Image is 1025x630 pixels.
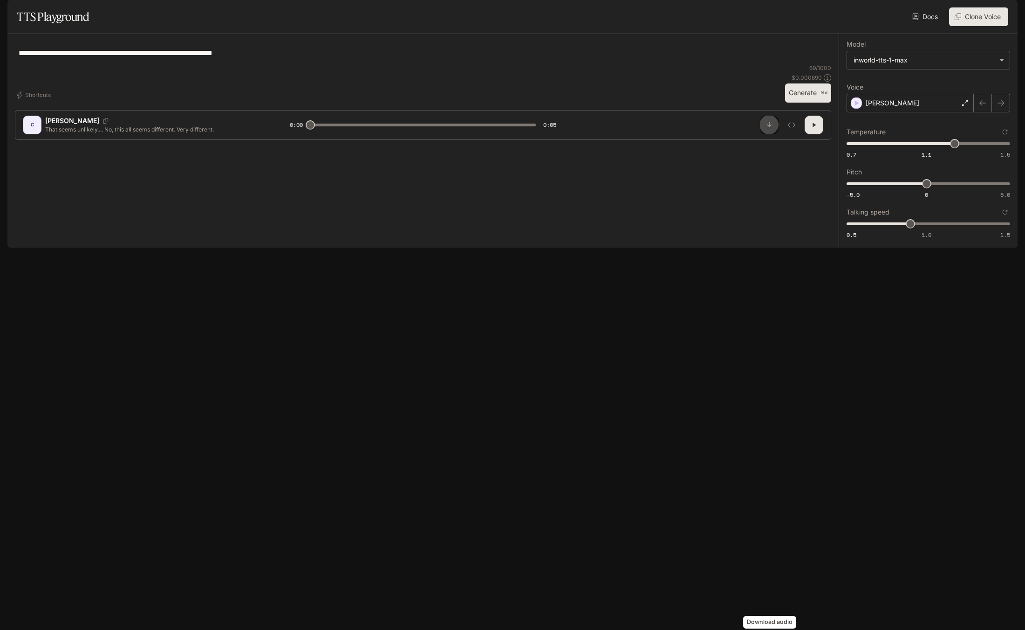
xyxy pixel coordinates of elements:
button: Copy Voice ID [99,118,112,124]
p: 69 / 1000 [809,64,831,72]
p: ⌘⏎ [820,90,827,96]
p: Pitch [847,169,862,175]
span: 1.5 [1000,151,1010,159]
button: Generate⌘⏎ [785,83,831,103]
div: C [25,118,40,132]
p: [PERSON_NAME] [45,116,99,125]
div: inworld-tts-1-max [847,51,1010,69]
button: Clone Voice [949,7,1008,26]
div: inworld-tts-1-max [854,55,995,65]
span: 0.5 [847,231,856,239]
button: Download audio [760,116,779,134]
p: Voice [847,84,863,90]
p: Temperature [847,129,886,135]
span: 1.0 [922,231,931,239]
h1: TTS Playground [17,7,89,26]
p: That seems unlikely.... No, this all seems different. Very different. [45,125,267,133]
p: Model [847,41,866,48]
button: Reset to default [1000,207,1010,217]
span: 5.0 [1000,191,1010,199]
p: Talking speed [847,209,889,215]
p: [PERSON_NAME] [866,98,919,108]
button: open drawer [7,5,24,21]
span: 1.1 [922,151,931,159]
button: Shortcuts [15,88,55,103]
span: 0 [925,191,928,199]
span: 0.7 [847,151,856,159]
span: -5.0 [847,191,860,199]
div: Download audio [743,616,796,629]
span: 0:05 [543,120,556,130]
button: Reset to default [1000,127,1010,137]
span: 1.5 [1000,231,1010,239]
p: $ 0.000690 [792,74,822,82]
span: 0:00 [290,120,303,130]
a: Docs [910,7,942,26]
button: Inspect [782,116,801,134]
